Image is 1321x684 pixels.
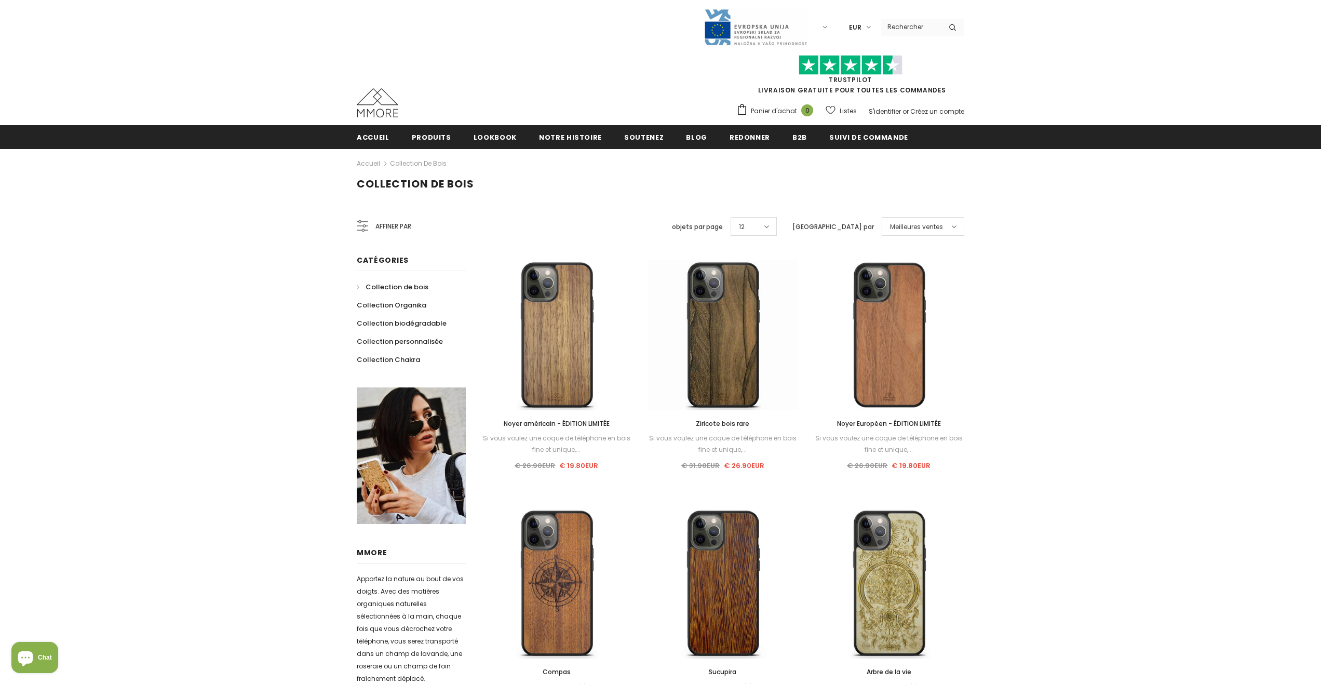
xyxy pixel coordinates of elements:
span: soutenez [624,132,664,142]
span: Lookbook [474,132,517,142]
img: Cas MMORE [357,88,398,117]
label: objets par page [672,222,723,232]
a: Compas [481,666,632,678]
a: soutenez [624,125,664,149]
span: Ziricote bois rare [696,419,749,428]
a: Collection Organika [357,296,426,314]
span: Collection personnalisée [357,337,443,346]
span: 12 [739,222,745,232]
a: Produits [412,125,451,149]
span: € 19.80EUR [892,461,931,471]
span: B2B [792,132,807,142]
a: Redonner [730,125,770,149]
div: Si vous voulez une coque de téléphone en bois fine et unique,... [648,433,798,455]
span: EUR [849,22,861,33]
input: Search Site [881,19,941,34]
span: Notre histoire [539,132,602,142]
span: Blog [686,132,707,142]
span: Arbre de la vie [867,667,911,676]
a: Panier d'achat 0 [736,103,818,119]
img: Javni Razpis [704,8,807,46]
a: Notre histoire [539,125,602,149]
span: 0 [801,104,813,116]
span: Redonner [730,132,770,142]
a: S'identifier [869,107,901,116]
span: Noyer Européen - ÉDITION LIMITÉE [837,419,941,428]
a: Ziricote bois rare [648,418,798,430]
span: MMORE [357,547,387,558]
span: € 26.90EUR [847,461,887,471]
a: Créez un compte [910,107,964,116]
span: Collection de bois [366,282,428,292]
inbox-online-store-chat: Shopify online store chat [8,642,61,676]
span: € 31.90EUR [681,461,720,471]
span: Collection biodégradable [357,318,447,328]
div: Si vous voulez une coque de téléphone en bois fine et unique,... [814,433,964,455]
span: Catégories [357,255,409,265]
a: Javni Razpis [704,22,807,31]
span: € 26.90EUR [515,461,555,471]
a: Accueil [357,125,389,149]
img: Faites confiance aux étoiles pilotes [799,55,902,75]
a: Noyer Européen - ÉDITION LIMITÉE [814,418,964,430]
span: Listes [840,106,857,116]
span: Collection de bois [357,177,474,191]
span: Noyer américain - ÉDITION LIMITÉE [504,419,610,428]
span: Meilleures ventes [890,222,943,232]
a: Listes [826,102,857,120]
a: Collection de bois [357,278,428,296]
a: Blog [686,125,707,149]
a: TrustPilot [829,75,872,84]
span: Panier d'achat [751,106,797,116]
a: Collection personnalisée [357,332,443,351]
label: [GEOGRAPHIC_DATA] par [792,222,874,232]
span: Accueil [357,132,389,142]
a: Suivi de commande [829,125,908,149]
a: B2B [792,125,807,149]
span: Compas [543,667,571,676]
a: Noyer américain - ÉDITION LIMITÉE [481,418,632,430]
a: Arbre de la vie [814,666,964,678]
a: Collection biodégradable [357,314,447,332]
span: € 19.80EUR [559,461,598,471]
a: Sucupira [648,666,798,678]
a: Collection Chakra [357,351,420,369]
span: or [902,107,909,116]
span: LIVRAISON GRATUITE POUR TOUTES LES COMMANDES [736,60,964,95]
div: Si vous voulez une coque de téléphone en bois fine et unique,... [481,433,632,455]
span: Affiner par [375,221,411,232]
span: Produits [412,132,451,142]
span: € 26.90EUR [724,461,764,471]
span: Collection Chakra [357,355,420,365]
a: Accueil [357,157,380,170]
a: Collection de bois [390,159,447,168]
span: Collection Organika [357,300,426,310]
span: Suivi de commande [829,132,908,142]
span: Sucupira [709,667,736,676]
a: Lookbook [474,125,517,149]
